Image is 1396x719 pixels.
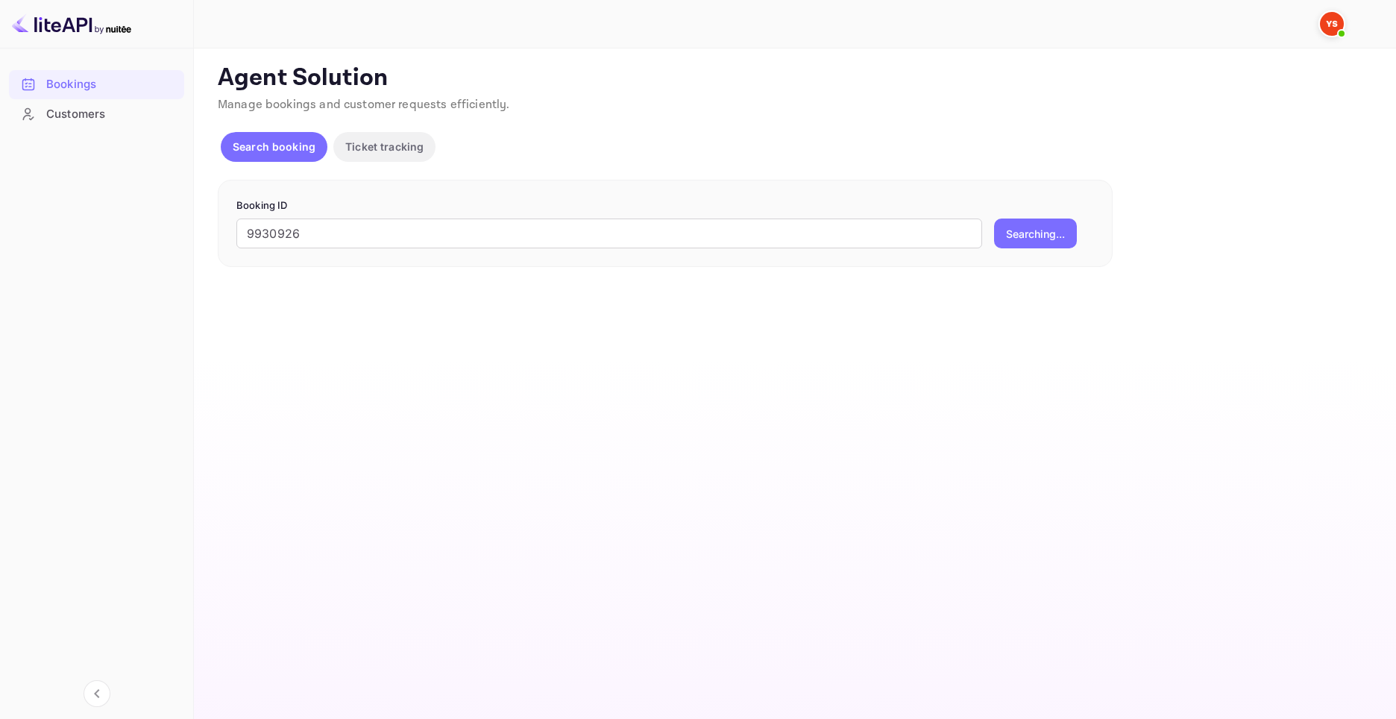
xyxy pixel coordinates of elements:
p: Search booking [233,139,315,154]
p: Booking ID [236,198,1094,213]
div: Bookings [46,76,177,93]
div: Customers [46,106,177,123]
span: Manage bookings and customer requests efficiently. [218,97,510,113]
a: Customers [9,100,184,128]
p: Ticket tracking [345,139,424,154]
button: Searching... [994,219,1077,248]
img: Yandex Support [1320,12,1344,36]
button: Collapse navigation [84,680,110,707]
img: LiteAPI logo [12,12,131,36]
div: Bookings [9,70,184,99]
input: Enter Booking ID (e.g., 63782194) [236,219,982,248]
div: Customers [9,100,184,129]
p: Agent Solution [218,63,1369,93]
a: Bookings [9,70,184,98]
